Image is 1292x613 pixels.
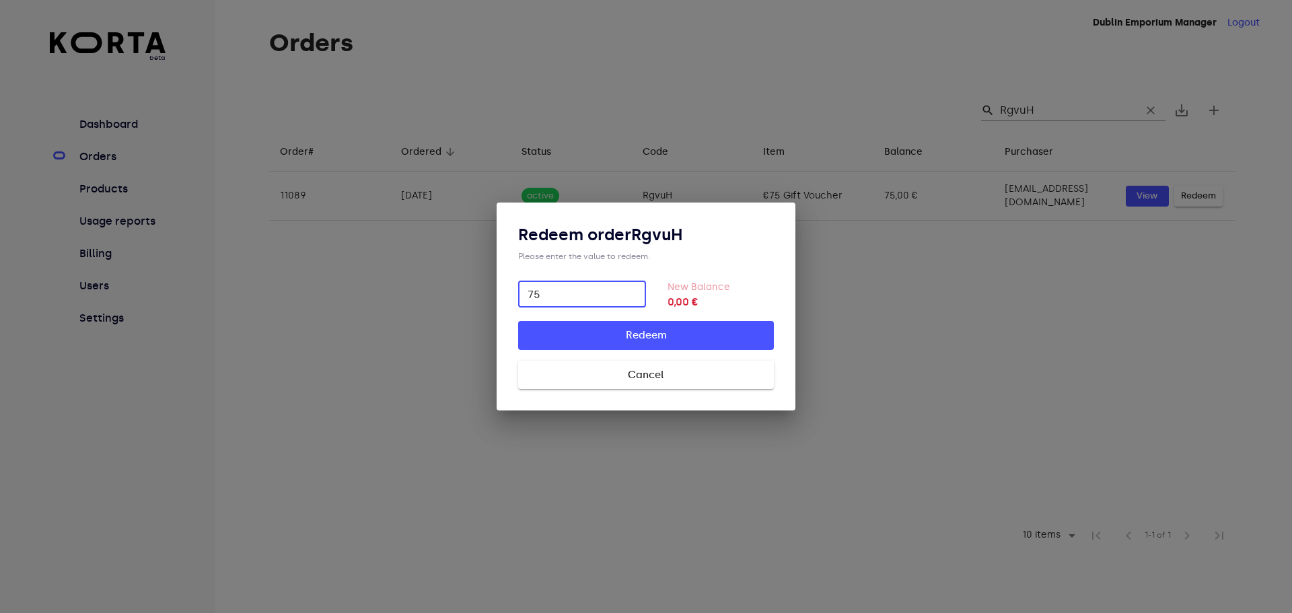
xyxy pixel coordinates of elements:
button: Redeem [518,321,774,349]
span: Redeem [540,326,752,344]
h3: Redeem order RgvuH [518,224,774,246]
span: Cancel [540,366,752,384]
label: New Balance [668,281,730,293]
strong: 0,00 € [668,294,774,310]
div: Please enter the value to redeem: [518,251,774,262]
button: Cancel [518,361,774,389]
